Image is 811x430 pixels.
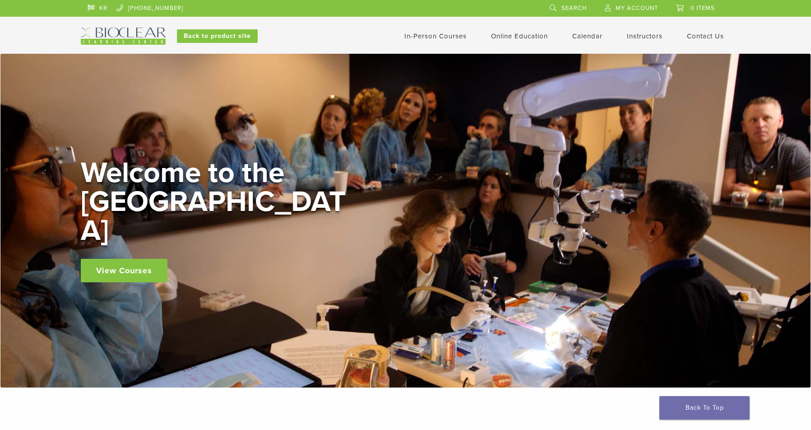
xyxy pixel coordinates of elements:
[491,32,548,40] a: Online Education
[561,5,587,12] span: Search
[81,28,166,45] img: Bioclear
[404,32,467,40] a: In-Person Courses
[81,259,167,282] a: View Courses
[616,5,658,12] span: My Account
[177,29,258,43] a: Back to product site
[81,159,352,245] h2: Welcome to the [GEOGRAPHIC_DATA]
[691,5,715,12] span: 0 items
[572,32,602,40] a: Calendar
[627,32,663,40] a: Instructors
[687,32,724,40] a: Contact Us
[659,396,750,420] a: Back To Top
